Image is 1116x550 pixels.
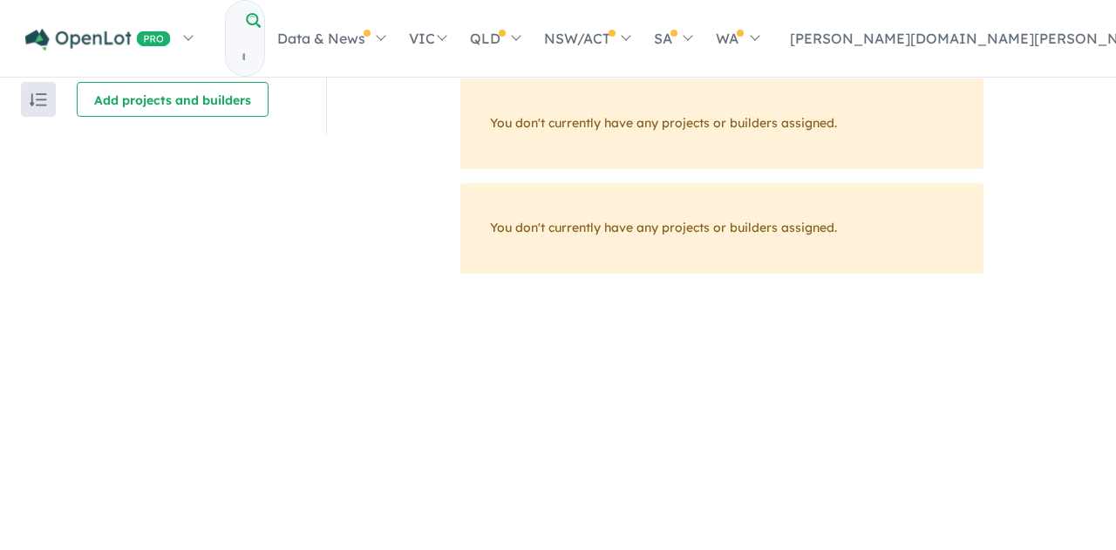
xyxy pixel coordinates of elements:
[532,8,642,69] a: NSW/ACT
[458,8,532,69] a: QLD
[460,78,983,169] div: You don't currently have any projects or builders assigned.
[397,8,458,69] a: VIC
[704,8,770,69] a: WA
[226,38,261,76] input: Try estate name, suburb, builder or developer
[265,8,397,69] a: Data & News
[77,82,269,117] button: Add projects and builders
[460,183,983,274] div: You don't currently have any projects or builders assigned.
[642,8,704,69] a: SA
[30,93,47,106] img: sort.svg
[25,29,171,51] img: Openlot PRO Logo White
